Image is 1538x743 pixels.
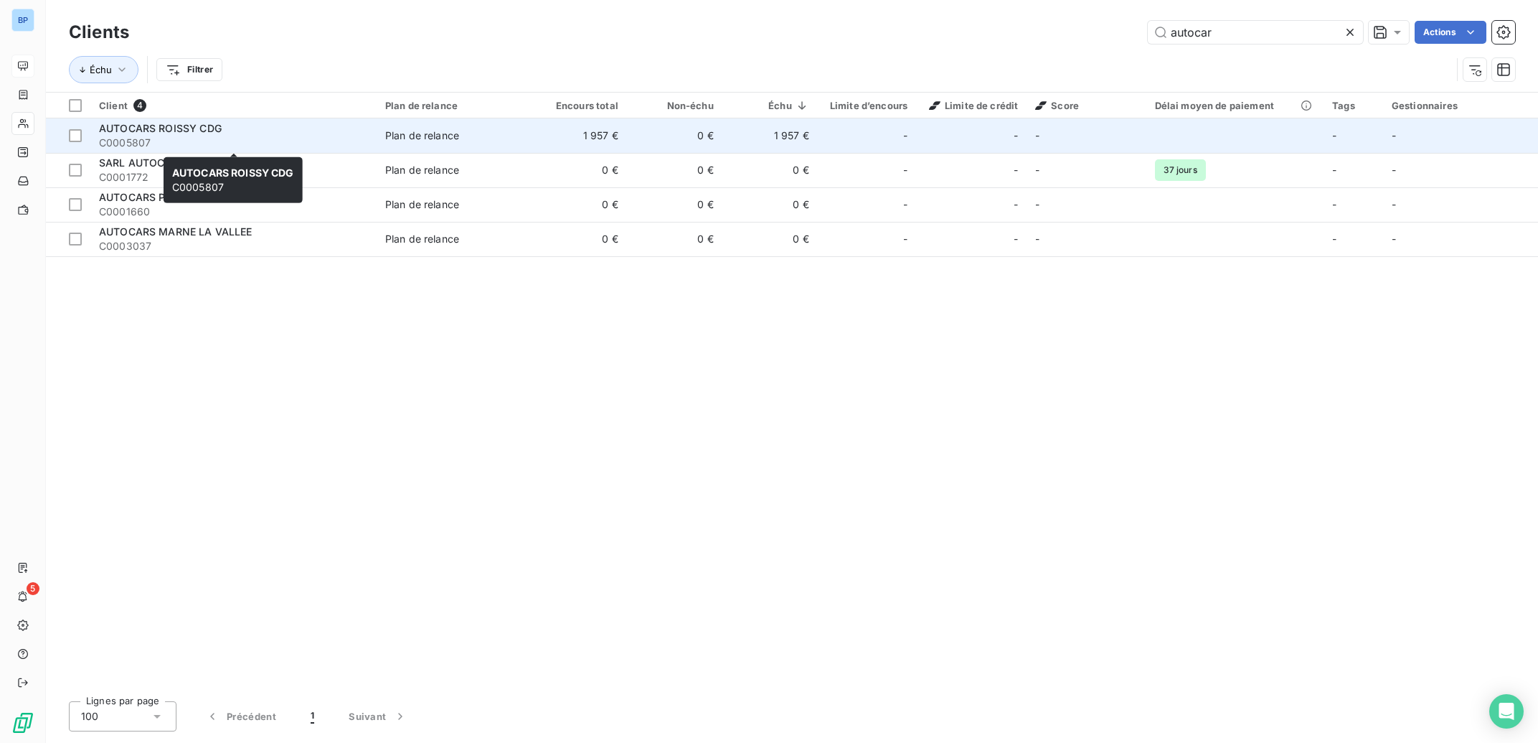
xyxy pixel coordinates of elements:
[722,118,818,153] td: 1 957 €
[11,9,34,32] div: BP
[1415,21,1486,44] button: Actions
[99,191,182,203] span: AUTOCARS PMA
[1155,100,1316,111] div: Délai moyen de paiement
[532,222,627,256] td: 0 €
[99,205,368,219] span: C0001660
[99,100,128,111] span: Client
[69,19,129,45] h3: Clients
[99,239,368,253] span: C0003037
[99,122,222,134] span: AUTOCARS ROISSY CDG
[627,118,722,153] td: 0 €
[1035,100,1079,111] span: Score
[188,701,293,732] button: Précédent
[99,156,272,169] span: SARL AUTOCARS [PERSON_NAME]
[540,100,618,111] div: Encours total
[293,701,331,732] button: 1
[1014,232,1018,246] span: -
[1392,233,1396,245] span: -
[385,163,459,177] div: Plan de relance
[11,711,34,734] img: Logo LeanPay
[385,232,459,246] div: Plan de relance
[1035,233,1039,245] span: -
[1489,694,1524,729] div: Open Intercom Messenger
[1332,100,1374,111] div: Tags
[172,167,294,193] span: C0005807
[1332,164,1336,176] span: -
[1035,164,1039,176] span: -
[1392,164,1396,176] span: -
[903,128,907,143] span: -
[627,153,722,187] td: 0 €
[1392,198,1396,210] span: -
[385,197,459,212] div: Plan de relance
[311,709,314,724] span: 1
[1392,100,1529,111] div: Gestionnaires
[133,99,146,112] span: 4
[69,56,138,83] button: Échu
[731,100,809,111] div: Échu
[99,136,368,150] span: C0005807
[81,709,98,724] span: 100
[636,100,714,111] div: Non-échu
[385,128,459,143] div: Plan de relance
[929,100,1018,111] span: Limite de crédit
[1014,197,1018,212] span: -
[99,170,368,184] span: C0001772
[1392,129,1396,141] span: -
[722,187,818,222] td: 0 €
[156,58,222,81] button: Filtrer
[532,118,627,153] td: 1 957 €
[903,163,907,177] span: -
[1035,129,1039,141] span: -
[172,167,294,179] span: AUTOCARS ROISSY CDG
[99,225,253,238] span: AUTOCARS MARNE LA VALLEE
[627,222,722,256] td: 0 €
[532,153,627,187] td: 0 €
[1332,129,1336,141] span: -
[532,187,627,222] td: 0 €
[826,100,908,111] div: Limite d’encours
[903,197,907,212] span: -
[27,582,39,595] span: 5
[1014,128,1018,143] span: -
[722,222,818,256] td: 0 €
[385,100,523,111] div: Plan de relance
[90,64,112,75] span: Échu
[1332,233,1336,245] span: -
[1014,163,1018,177] span: -
[627,187,722,222] td: 0 €
[903,232,907,246] span: -
[1332,198,1336,210] span: -
[722,153,818,187] td: 0 €
[1155,159,1206,181] span: 37 jours
[331,701,425,732] button: Suivant
[1148,21,1363,44] input: Rechercher
[1035,198,1039,210] span: -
